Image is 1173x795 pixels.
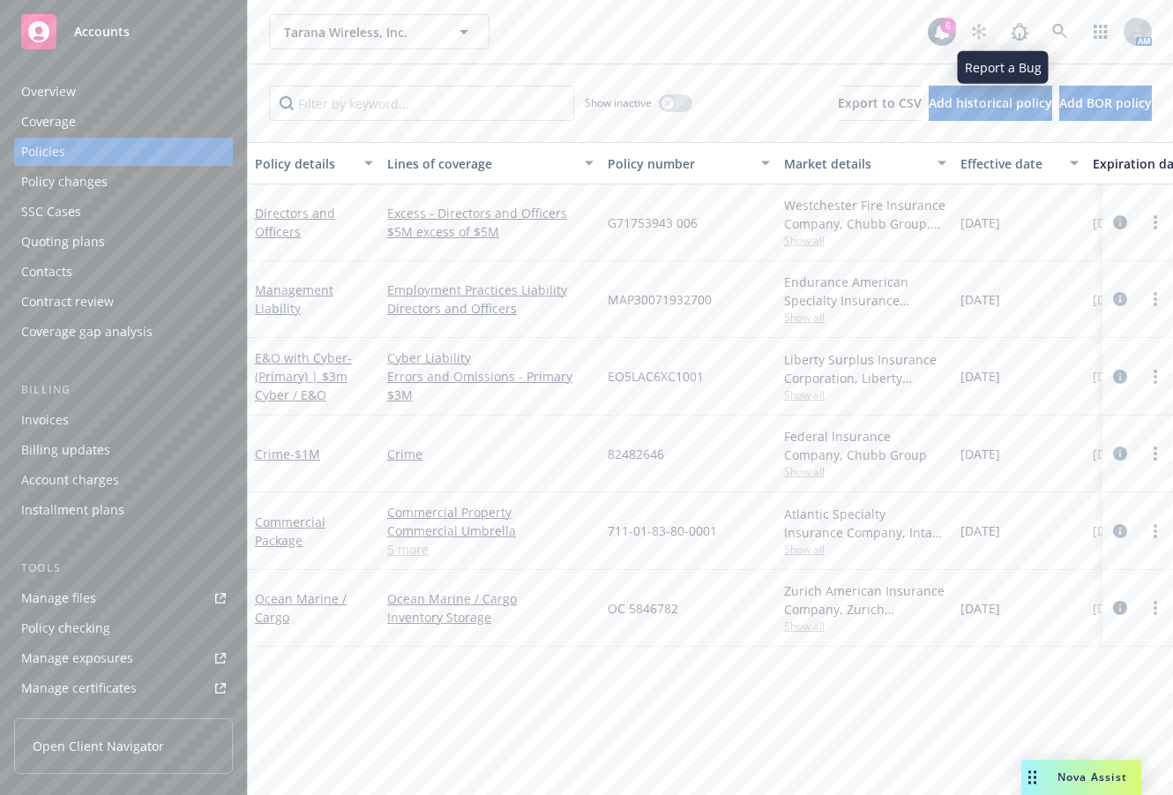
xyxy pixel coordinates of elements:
a: Installment plans [14,496,233,524]
div: Effective date [960,154,1059,173]
div: Market details [784,154,927,173]
span: Show inactive [585,95,652,110]
span: 82482646 [608,445,664,463]
a: SSC Cases [14,198,233,226]
button: Export to CSV [838,86,922,121]
a: Commercial Property [387,503,594,521]
button: Policy number [601,142,777,184]
span: [DATE] [960,599,1000,618]
a: Invoices [14,406,233,434]
span: Show all [784,387,946,402]
div: Manage exposures [21,644,133,672]
a: circleInformation [1109,443,1131,464]
button: Add historical policy [929,86,1052,121]
a: Inventory Storage [387,608,594,626]
button: Policy details [248,142,380,184]
span: Add BOR policy [1059,94,1152,111]
div: Policy number [608,154,751,173]
a: Billing updates [14,436,233,464]
button: Market details [777,142,953,184]
a: Excess - Directors and Officers $5M excess of $5M [387,204,594,241]
a: Policy checking [14,614,233,642]
a: Crime [387,445,594,463]
div: Coverage gap analysis [21,318,153,346]
span: [DATE] [960,214,1000,232]
a: Overview [14,78,233,106]
span: Nova Assist [1057,769,1127,784]
button: Tarana Wireless, Inc. [269,14,489,49]
a: Manage files [14,584,233,612]
div: Manage files [21,584,96,612]
a: more [1145,366,1166,387]
div: Billing updates [21,436,110,464]
a: Commercial Umbrella [387,521,594,540]
span: [DATE] [1093,290,1132,309]
span: Show all [784,542,946,557]
button: Add BOR policy [1059,86,1152,121]
div: Endurance American Specialty Insurance Company, Sompo International, CRC Group [784,273,946,310]
a: Coverage [14,108,233,136]
a: Ocean Marine / Cargo [255,590,347,626]
span: [DATE] [960,367,1000,386]
button: Lines of coverage [380,142,601,184]
span: Tarana Wireless, Inc. [284,23,437,41]
a: 5 more [387,540,594,559]
span: [DATE] [1093,521,1132,540]
span: - $1M [290,446,320,462]
span: EO5LAC6XC1001 [608,367,704,386]
div: Billing [14,381,233,399]
div: 6 [940,18,956,34]
a: more [1145,521,1166,542]
div: Westchester Fire Insurance Company, Chubb Group, CRC Group [784,196,946,233]
a: Directors and Officers [255,205,335,240]
input: Filter by keyword... [269,86,574,121]
a: Report a Bug [1002,14,1037,49]
div: Contacts [21,258,72,286]
div: Drag to move [1021,760,1043,795]
span: [DATE] [1093,367,1132,386]
div: Policy details [255,154,354,173]
span: - (Primary) | $3m Cyber / E&O [255,349,352,403]
div: Federal Insurance Company, Chubb Group [784,427,946,464]
a: Manage exposures [14,644,233,672]
span: MAP30071932700 [608,290,712,309]
span: Export to CSV [838,94,922,111]
a: circleInformation [1109,366,1131,387]
a: Switch app [1083,14,1118,49]
span: [DATE] [960,290,1000,309]
a: circleInformation [1109,289,1131,310]
div: Account charges [21,466,119,494]
a: Contract review [14,288,233,316]
div: Policy checking [21,614,110,642]
div: Lines of coverage [387,154,574,173]
span: OC 5846782 [608,599,678,618]
span: [DATE] [960,445,1000,463]
div: SSC Cases [21,198,81,226]
a: Search [1042,14,1078,49]
span: Add historical policy [929,94,1052,111]
a: Directors and Officers [387,299,594,318]
div: Overview [21,78,76,106]
span: [DATE] [1093,599,1132,618]
a: Commercial Package [255,514,325,549]
div: Liberty Surplus Insurance Corporation, Liberty Mutual [784,350,946,387]
a: more [1145,212,1166,233]
a: Accounts [14,7,233,56]
div: Atlantic Specialty Insurance Company, Intact Insurance [784,505,946,542]
span: G71753943 006 [608,214,698,232]
div: Contract review [21,288,114,316]
a: Policies [14,138,233,166]
a: more [1145,597,1166,619]
a: Contacts [14,258,233,286]
a: Quoting plans [14,228,233,256]
a: Errors and Omissions - Primary $3M [387,367,594,404]
a: Account charges [14,466,233,494]
a: Crime [255,446,320,462]
div: Quoting plans [21,228,105,256]
span: Show all [784,464,946,479]
a: Management Liability [255,281,333,317]
div: Policy changes [21,168,108,196]
div: Coverage [21,108,76,136]
span: [DATE] [1093,214,1132,232]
